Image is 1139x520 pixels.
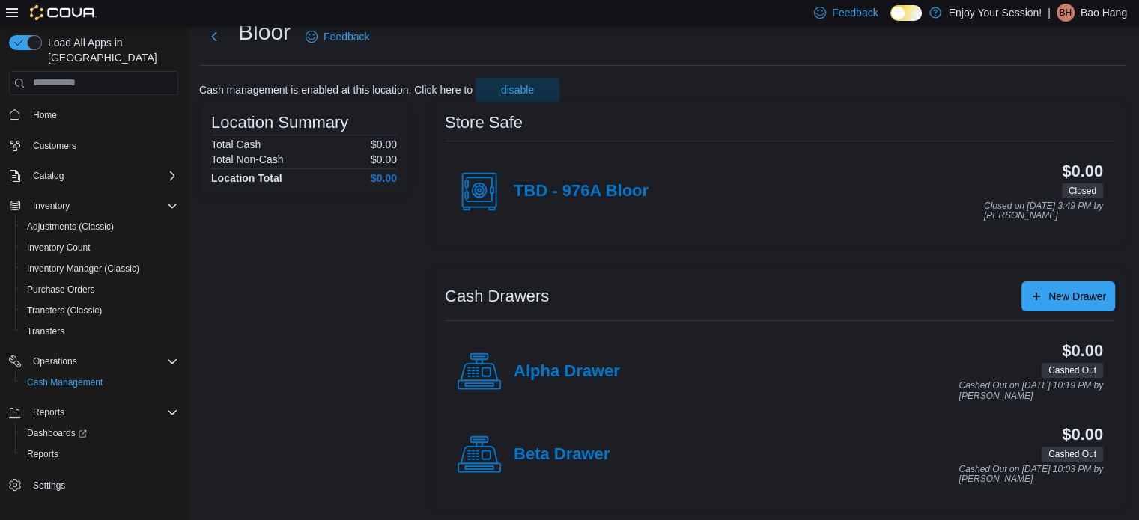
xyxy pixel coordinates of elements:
[211,114,348,132] h3: Location Summary
[371,153,397,165] p: $0.00
[371,172,397,184] h4: $0.00
[890,21,891,22] span: Dark Mode
[3,474,184,495] button: Settings
[33,200,70,212] span: Inventory
[27,167,70,185] button: Catalog
[21,445,64,463] a: Reports
[21,239,97,257] a: Inventory Count
[211,153,284,165] h6: Total Non-Cash
[1062,342,1103,360] h3: $0.00
[27,197,76,215] button: Inventory
[21,260,178,278] span: Inventory Manager (Classic)
[27,197,178,215] span: Inventory
[959,465,1103,485] p: Cashed Out on [DATE] 10:03 PM by [PERSON_NAME]
[476,78,559,102] button: disable
[832,5,878,20] span: Feedback
[21,445,178,463] span: Reports
[21,239,178,257] span: Inventory Count
[27,263,139,275] span: Inventory Manager (Classic)
[1048,447,1096,461] span: Cashed Out
[1042,363,1103,378] span: Cashed Out
[445,287,549,305] h3: Cash Drawers
[21,373,178,391] span: Cash Management
[27,477,71,495] a: Settings
[33,109,57,121] span: Home
[21,424,93,442] a: Dashboards
[501,82,534,97] span: disable
[27,137,82,155] a: Customers
[21,373,109,391] a: Cash Management
[3,402,184,423] button: Reports
[27,475,178,494] span: Settings
[1069,184,1096,198] span: Closed
[21,322,178,340] span: Transfers
[211,172,282,184] h4: Location Total
[1048,364,1096,377] span: Cashed Out
[15,258,184,279] button: Inventory Manager (Classic)
[27,376,103,388] span: Cash Management
[1048,289,1106,304] span: New Drawer
[211,138,261,150] h6: Total Cash
[445,114,523,132] h3: Store Safe
[33,406,64,418] span: Reports
[21,218,120,236] a: Adjustments (Classic)
[33,140,76,152] span: Customers
[959,381,1103,401] p: Cashed Out on [DATE] 10:19 PM by [PERSON_NAME]
[1021,281,1115,311] button: New Drawer
[199,22,229,52] button: Next
[27,167,178,185] span: Catalog
[514,445,610,465] h4: Beta Drawer
[27,448,58,460] span: Reports
[21,424,178,442] span: Dashboards
[3,351,184,372] button: Operations
[3,165,184,186] button: Catalog
[21,281,178,299] span: Purchase Orders
[15,237,184,258] button: Inventory Count
[30,5,97,20] img: Cova
[238,17,291,47] h1: Bloor
[1062,162,1103,180] h3: $0.00
[21,302,108,319] a: Transfers (Classic)
[15,444,184,465] button: Reports
[15,423,184,444] a: Dashboards
[33,170,64,182] span: Catalog
[21,302,178,319] span: Transfers (Classic)
[324,29,369,44] span: Feedback
[949,4,1042,22] p: Enjoy Your Session!
[3,135,184,156] button: Customers
[21,281,101,299] a: Purchase Orders
[15,300,184,321] button: Transfers (Classic)
[27,105,178,124] span: Home
[1081,4,1127,22] p: Bao Hang
[15,279,184,300] button: Purchase Orders
[27,106,63,124] a: Home
[300,22,375,52] a: Feedback
[27,352,83,370] button: Operations
[1048,4,1051,22] p: |
[27,305,102,316] span: Transfers (Classic)
[514,182,649,201] h4: TBD - 976A Bloor
[33,480,65,492] span: Settings
[3,104,184,126] button: Home
[199,84,473,96] p: Cash management is enabled at this location. Click here to
[15,321,184,342] button: Transfers
[27,242,91,254] span: Inventory Count
[27,284,95,296] span: Purchase Orders
[1042,447,1103,462] span: Cashed Out
[1057,4,1075,22] div: Bao Hang
[3,195,184,216] button: Inventory
[27,427,87,439] span: Dashboards
[984,201,1103,221] p: Closed on [DATE] 3:49 PM by [PERSON_NAME]
[27,352,178,370] span: Operations
[1059,4,1072,22] span: BH
[15,216,184,237] button: Adjustments (Classic)
[27,325,64,337] span: Transfers
[1062,426,1103,444] h3: $0.00
[514,362,620,382] h4: Alpha Drawer
[1062,183,1103,198] span: Closed
[27,221,114,233] span: Adjustments (Classic)
[27,403,178,421] span: Reports
[27,136,178,155] span: Customers
[15,372,184,393] button: Cash Management
[21,260,145,278] a: Inventory Manager (Classic)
